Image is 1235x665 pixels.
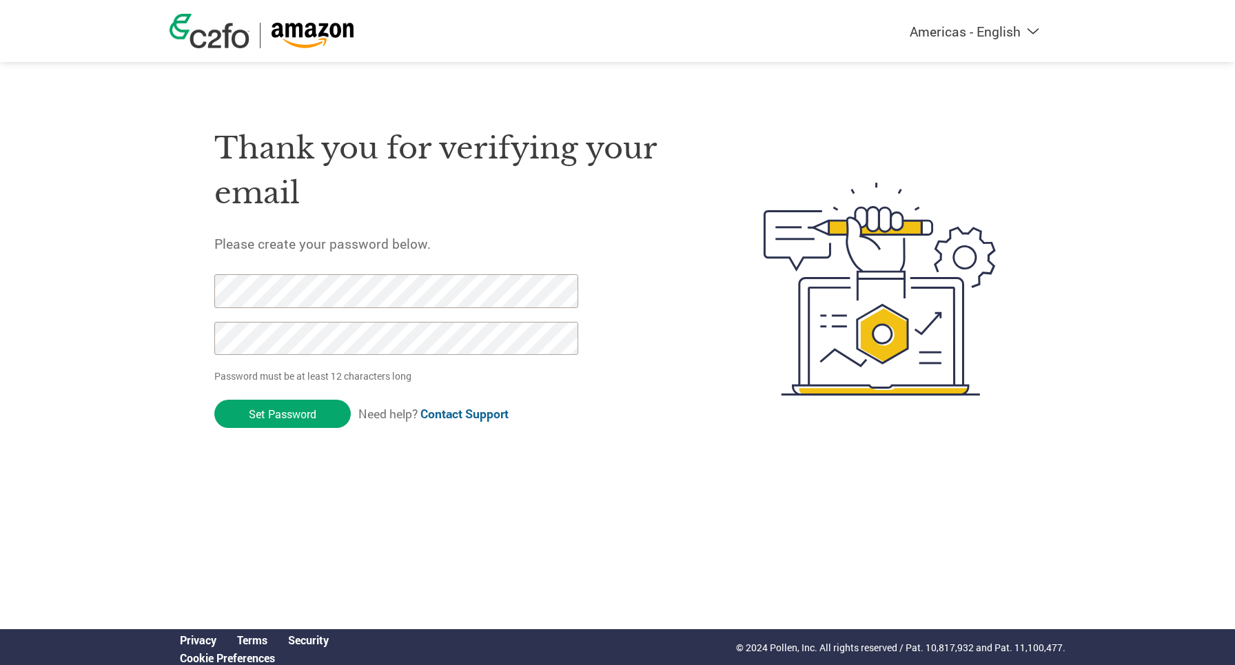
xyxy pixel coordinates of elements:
span: Need help? [358,406,509,422]
p: © 2024 Pollen, Inc. All rights reserved / Pat. 10,817,932 and Pat. 11,100,477. [736,640,1065,655]
img: create-password [739,107,1021,472]
a: Cookie Preferences, opens a dedicated popup modal window [180,651,275,665]
a: Contact Support [420,406,509,422]
a: Terms [237,633,267,647]
input: Set Password [214,400,351,428]
div: Open Cookie Preferences Modal [170,651,339,665]
a: Security [288,633,329,647]
p: Password must be at least 12 characters long [214,369,582,383]
h1: Thank you for verifying your email [214,126,698,215]
img: Amazon [271,23,354,48]
img: c2fo logo [170,14,249,48]
h5: Please create your password below. [214,235,698,252]
a: Privacy [180,633,216,647]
